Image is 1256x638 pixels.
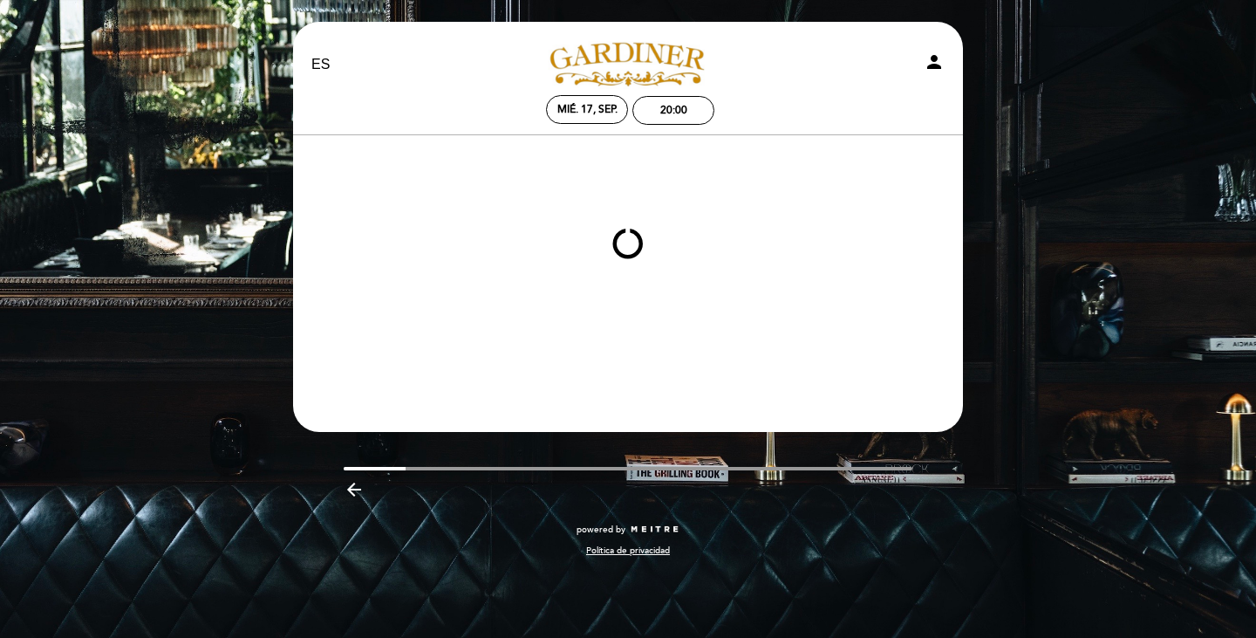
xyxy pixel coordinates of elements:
i: arrow_backward [344,479,365,500]
a: [PERSON_NAME] [519,41,737,89]
i: person [924,51,945,72]
a: powered by [577,524,679,536]
div: mié. 17, sep. [557,103,618,116]
a: Política de privacidad [586,545,670,557]
div: 20:00 [660,104,687,117]
span: powered by [577,524,625,536]
button: person [924,51,945,79]
img: MEITRE [630,525,679,534]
